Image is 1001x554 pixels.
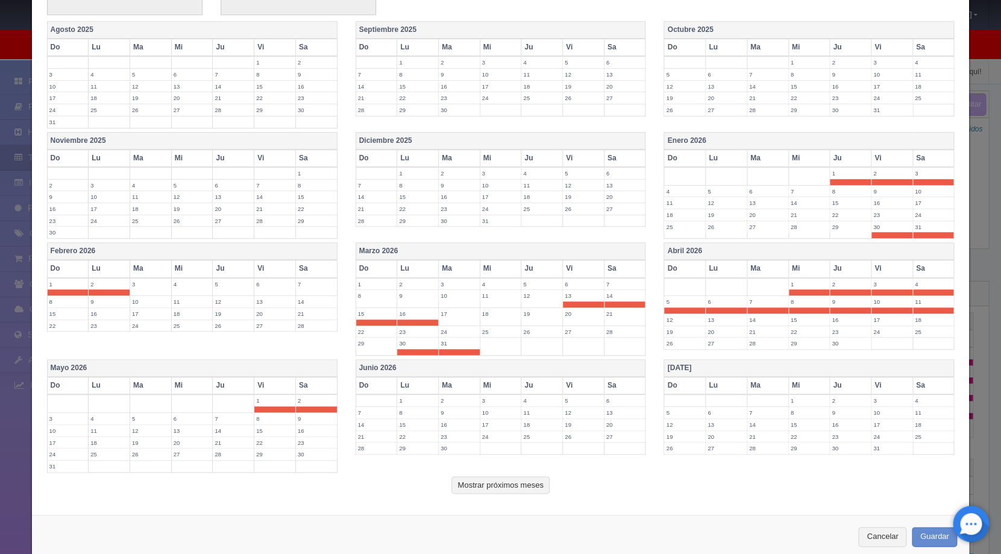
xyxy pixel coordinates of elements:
label: 8 [830,186,871,197]
label: 9 [439,180,480,191]
label: 6 [747,186,788,197]
label: 6 [706,296,747,307]
label: 5 [664,407,705,418]
label: 24 [871,326,912,338]
label: 20 [706,326,747,338]
label: 8 [397,180,438,191]
label: 29 [830,221,871,233]
label: 30 [48,227,89,238]
label: 10 [130,296,171,307]
label: 3 [480,57,521,68]
label: 18 [913,314,954,326]
label: 7 [604,279,645,290]
label: 27 [747,221,788,233]
label: 19 [172,203,213,215]
label: 13 [172,81,213,92]
label: 13 [604,69,645,80]
label: 27 [604,203,645,215]
label: 4 [89,69,130,80]
label: 27 [706,104,747,116]
label: 25 [521,92,562,104]
label: 7 [356,407,397,418]
label: 31 [913,221,954,233]
label: 21 [254,203,295,215]
label: 22 [789,92,830,104]
label: 18 [664,209,705,221]
label: 22 [830,209,871,221]
label: 9 [48,191,89,203]
label: 5 [130,69,171,80]
label: 8 [789,69,830,80]
label: 14 [789,197,830,209]
label: 15 [789,314,830,326]
label: 19 [130,92,171,104]
label: 20 [254,308,295,319]
label: 3 [913,168,954,179]
label: 13 [254,296,295,307]
label: 3 [871,395,912,406]
label: 24 [480,92,521,104]
label: 25 [89,104,130,116]
label: 12 [563,69,604,80]
label: 6 [604,57,645,68]
label: 15 [789,81,830,92]
label: 30 [830,104,871,116]
label: 2 [830,395,871,406]
label: 20 [172,92,213,104]
label: 1 [830,168,871,179]
label: 5 [213,279,254,290]
label: 27 [254,320,295,332]
label: 3 [48,69,89,80]
label: 17 [480,191,521,203]
label: 6 [604,168,645,179]
label: 8 [48,296,89,307]
label: 29 [789,338,830,349]
label: 14 [747,81,788,92]
label: 31 [48,116,89,128]
label: 12 [563,407,604,418]
label: 11 [130,191,171,203]
label: 11 [89,81,130,92]
label: 24 [439,326,480,338]
label: 5 [172,180,213,191]
label: 28 [789,221,830,233]
label: 5 [706,186,747,197]
label: 29 [356,338,397,349]
label: 15 [356,308,397,319]
label: 27 [213,215,254,227]
label: 10 [480,69,521,80]
label: 10 [480,180,521,191]
label: 12 [130,81,171,92]
label: 19 [521,308,562,319]
label: 12 [563,180,604,191]
label: 23 [871,209,912,221]
label: 11 [521,69,562,80]
label: 16 [397,308,438,319]
label: 23 [397,326,438,338]
label: 16 [830,314,871,326]
label: 8 [397,69,438,80]
label: 1 [397,395,438,406]
label: 6 [254,279,295,290]
label: 22 [397,92,438,104]
label: 17 [439,308,480,319]
label: 16 [89,308,130,319]
label: 3 [439,279,480,290]
label: 10 [89,191,130,203]
label: 29 [789,104,830,116]
label: 13 [747,197,788,209]
label: 26 [172,215,213,227]
label: 4 [913,279,954,290]
label: 7 [213,69,254,80]
label: 31 [480,215,521,227]
label: 1 [254,57,295,68]
label: 31 [871,104,912,116]
label: 28 [356,104,397,116]
label: 4 [913,395,954,406]
label: 17 [871,81,912,92]
label: 24 [871,92,912,104]
label: 3 [871,57,912,68]
label: 4 [480,279,521,290]
label: 9 [296,69,337,80]
label: 12 [664,314,705,326]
